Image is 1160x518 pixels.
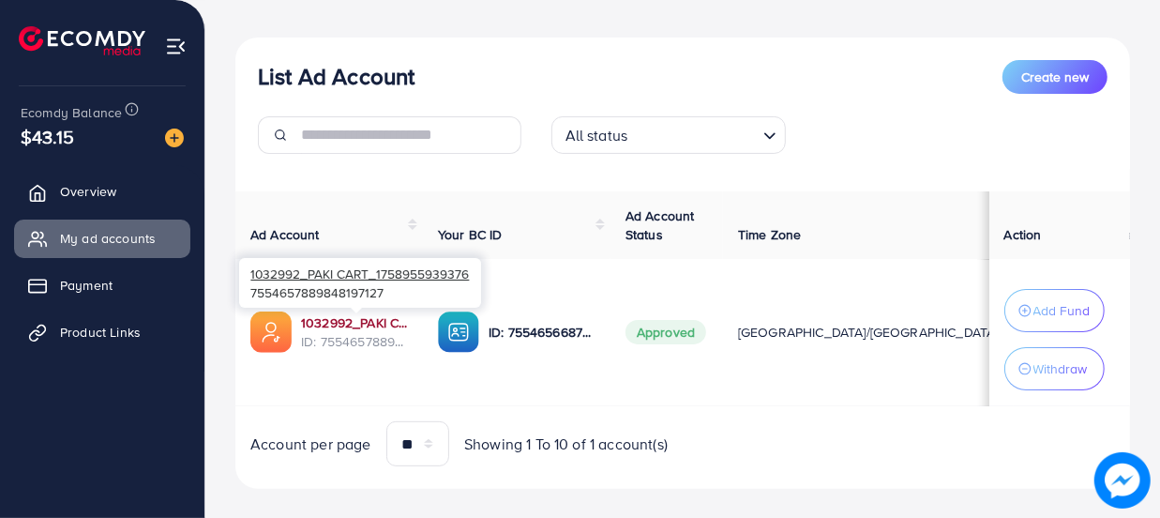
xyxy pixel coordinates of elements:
[464,434,668,455] span: Showing 1 To 10 of 1 account(s)
[250,312,292,353] img: ic-ads-acc.e4c84228.svg
[60,276,113,295] span: Payment
[239,258,481,308] div: 7554657889848197127
[165,36,187,57] img: menu
[301,313,408,332] a: 1032992_PAKI CART_1758955939376
[633,118,755,149] input: Search for option
[21,123,74,150] span: $43.15
[60,323,141,342] span: Product Links
[438,225,503,244] span: Your BC ID
[1033,358,1088,380] p: Withdraw
[1004,289,1105,332] button: Add Fund
[21,103,122,122] span: Ecomdy Balance
[1002,60,1107,94] button: Create new
[19,26,145,55] img: logo
[301,332,408,351] span: ID: 7554657889848197127
[250,225,320,244] span: Ad Account
[551,116,786,154] div: Search for option
[250,434,371,455] span: Account per page
[258,63,414,90] h3: List Ad Account
[625,206,695,244] span: Ad Account Status
[438,312,479,353] img: ic-ba-acc.ded83a64.svg
[14,173,190,210] a: Overview
[738,225,801,244] span: Time Zone
[60,182,116,201] span: Overview
[60,229,156,248] span: My ad accounts
[1021,68,1089,86] span: Create new
[489,321,595,343] p: ID: 7554656687685779463
[562,122,632,149] span: All status
[14,267,190,304] a: Payment
[738,323,999,342] span: [GEOGRAPHIC_DATA]/[GEOGRAPHIC_DATA]
[14,220,190,257] a: My ad accounts
[1004,347,1105,390] button: Withdraw
[1033,299,1091,322] p: Add Fund
[14,313,190,351] a: Product Links
[1004,225,1042,244] span: Action
[1094,452,1151,509] img: image
[250,265,469,282] span: 1032992_PAKI CART_1758955939376
[165,129,184,147] img: image
[625,320,706,344] span: Approved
